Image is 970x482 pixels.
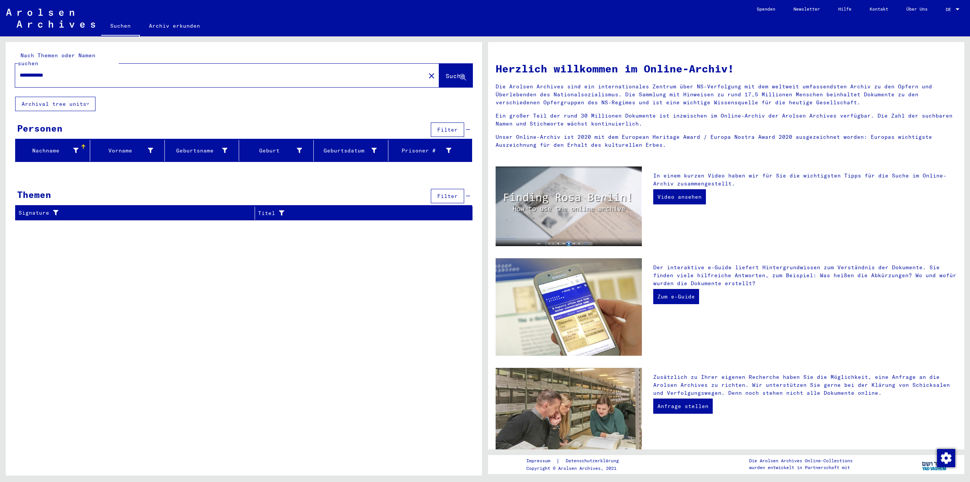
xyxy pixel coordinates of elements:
div: Titel [258,209,454,217]
p: Die Arolsen Archives Online-Collections [749,457,853,464]
img: Zustimmung ändern [937,449,955,467]
p: Die Arolsen Archives sind ein internationales Zentrum über NS-Verfolgung mit dem weltweit umfasse... [496,83,957,107]
a: Impressum [526,457,556,465]
div: Geburtsname [168,144,239,157]
div: Themen [17,188,51,201]
a: Zum e-Guide [653,289,699,304]
button: Clear [424,68,439,83]
mat-icon: close [427,71,436,80]
button: Filter [431,189,464,203]
p: Der interaktive e-Guide liefert Hintergrundwissen zum Verständnis der Dokumente. Sie finden viele... [653,264,957,287]
a: Datenschutzerklärung [560,457,628,465]
img: Arolsen_neg.svg [6,9,95,28]
div: Prisoner # [391,144,463,157]
mat-header-cell: Nachname [16,140,90,161]
span: Filter [437,126,458,133]
div: Signature [19,209,245,217]
div: Prisoner # [391,147,451,155]
img: yv_logo.png [920,455,949,474]
button: Suche [439,64,472,87]
div: Vorname [93,144,164,157]
mat-header-cell: Geburtsdatum [314,140,388,161]
div: Vorname [93,147,153,155]
div: Geburtsdatum [317,144,388,157]
h1: Herzlich willkommen im Online-Archiv! [496,61,957,77]
p: In einem kurzen Video haben wir für Sie die wichtigsten Tipps für die Suche im Online-Archiv zusa... [653,172,957,188]
div: Geburtsdatum [317,147,377,155]
div: Signature [19,207,255,219]
button: Archival tree units [15,97,95,111]
div: Personen [17,121,63,135]
div: Geburt‏ [242,147,302,155]
div: | [526,457,628,465]
img: inquiries.jpg [496,368,642,466]
a: Suchen [101,17,140,36]
div: Geburtsname [168,147,228,155]
p: wurden entwickelt in Partnerschaft mit [749,464,853,471]
a: Video ansehen [653,189,706,204]
p: Unser Online-Archiv ist 2020 mit dem European Heritage Award / Europa Nostra Award 2020 ausgezeic... [496,133,957,149]
div: Titel [258,207,463,219]
img: eguide.jpg [496,258,642,356]
a: Anfrage stellen [653,399,713,414]
mat-header-cell: Geburtsname [165,140,239,161]
mat-header-cell: Geburt‏ [239,140,314,161]
p: Ein großer Teil der rund 30 Millionen Dokumente ist inzwischen im Online-Archiv der Arolsen Archi... [496,112,957,128]
span: Suche [446,72,465,80]
p: Copyright © Arolsen Archives, 2021 [526,465,628,472]
img: video.jpg [496,166,642,246]
div: Geburt‏ [242,144,313,157]
a: Archiv erkunden [140,17,209,35]
p: Zusätzlich zu Ihrer eigenen Recherche haben Sie die Möglichkeit, eine Anfrage an die Arolsen Arch... [653,373,957,397]
mat-header-cell: Prisoner # [388,140,472,161]
span: DE [946,7,954,12]
span: Filter [437,193,458,199]
button: Filter [431,122,464,137]
div: Nachname [19,144,90,157]
div: Nachname [19,147,78,155]
mat-header-cell: Vorname [90,140,165,161]
mat-label: Nach Themen oder Namen suchen [18,52,95,67]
